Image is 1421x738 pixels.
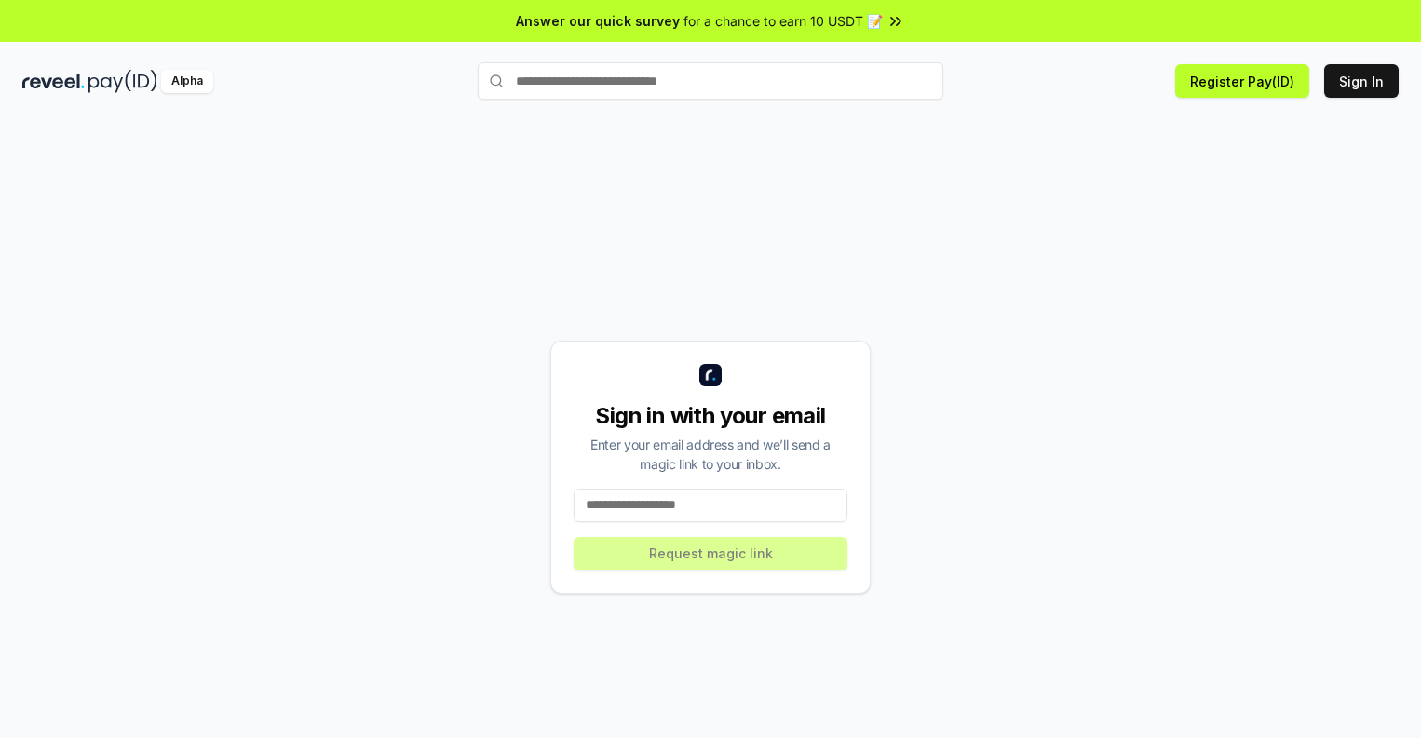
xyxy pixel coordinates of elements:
div: Enter your email address and we’ll send a magic link to your inbox. [574,435,847,474]
img: logo_small [699,364,722,386]
div: Sign in with your email [574,401,847,431]
img: reveel_dark [22,70,85,93]
button: Sign In [1324,64,1399,98]
button: Register Pay(ID) [1175,64,1309,98]
span: for a chance to earn 10 USDT 📝 [683,11,883,31]
span: Answer our quick survey [516,11,680,31]
div: Alpha [161,70,213,93]
img: pay_id [88,70,157,93]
